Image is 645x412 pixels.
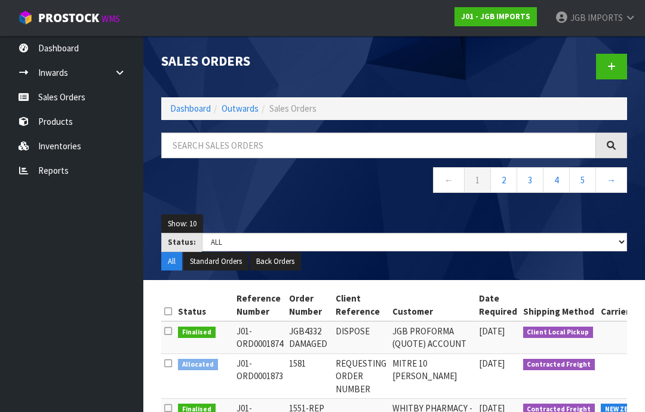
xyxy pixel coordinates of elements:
th: Order Number [286,289,333,321]
nav: Page navigation [161,167,627,196]
td: J01-ORD0001873 [234,353,286,398]
th: Shipping Method [520,289,598,321]
a: 1 [464,167,491,193]
span: JGB [570,12,586,23]
span: Finalised [178,327,216,339]
td: J01-ORD0001874 [234,321,286,353]
td: REQUESTING ORDER NUMBER [333,353,389,398]
strong: Status: [168,237,196,247]
button: Back Orders [250,252,301,271]
span: [DATE] [479,325,505,337]
a: → [595,167,627,193]
span: ProStock [38,10,99,26]
th: Date Required [476,289,520,321]
small: WMS [102,13,120,24]
button: Standard Orders [183,252,248,271]
span: Sales Orders [269,103,317,114]
td: 1581 [286,353,333,398]
span: Client Local Pickup [523,327,594,339]
th: Client Reference [333,289,389,321]
td: DISPOSE [333,321,389,353]
input: Search sales orders [161,133,596,158]
a: 4 [543,167,570,193]
td: MITRE 10 [PERSON_NAME] [389,353,476,398]
a: 3 [517,167,543,193]
a: 2 [490,167,517,193]
span: [DATE] [479,358,505,369]
td: JGB4332 DAMAGED [286,321,333,353]
button: Show: 10 [161,214,203,233]
span: IMPORTS [588,12,623,23]
td: JGB PROFORMA (QUOTE) ACCOUNT [389,321,476,353]
span: Allocated [178,359,218,371]
th: Reference Number [234,289,286,321]
h1: Sales Orders [161,54,385,69]
th: Customer [389,289,476,321]
th: Status [175,289,234,321]
button: All [161,252,182,271]
a: Outwards [222,103,259,114]
a: 5 [569,167,596,193]
a: ← [433,167,465,193]
strong: J01 - JGB IMPORTS [461,11,530,21]
a: Dashboard [170,103,211,114]
span: Contracted Freight [523,359,595,371]
img: cube-alt.png [18,10,33,25]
